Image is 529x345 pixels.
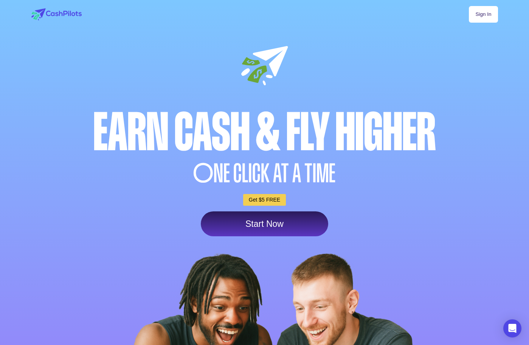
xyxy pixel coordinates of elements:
span: O [193,160,214,186]
a: Sign In [469,6,498,23]
div: NE CLICK AT A TIME [29,160,500,186]
img: logo [31,8,82,20]
a: Get $5 FREE [243,194,286,206]
div: Earn Cash & Fly higher [29,106,500,159]
a: Start Now [201,211,328,236]
div: Open Intercom Messenger [503,319,521,337]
